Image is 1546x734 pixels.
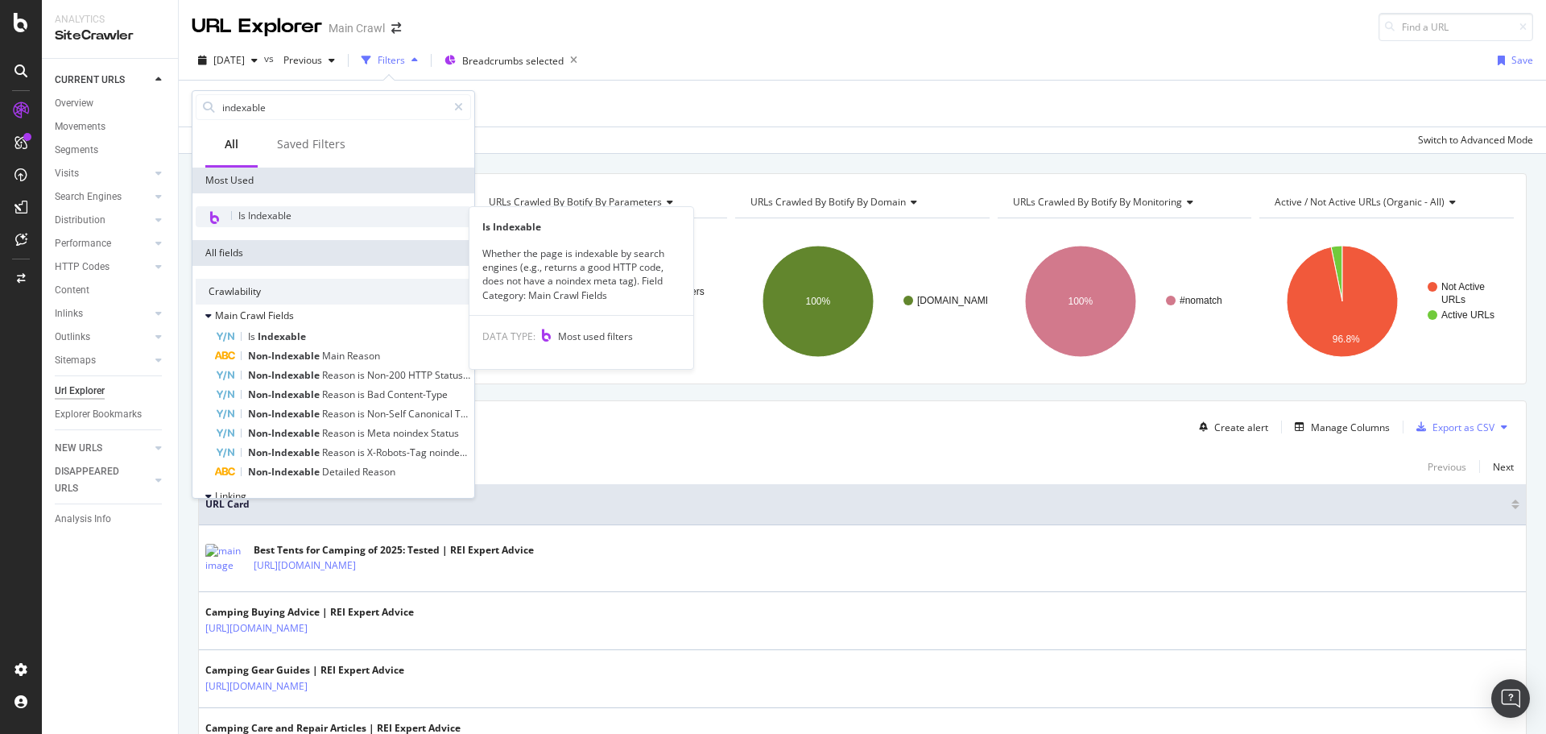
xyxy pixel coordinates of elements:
a: Search Engines [55,189,151,205]
span: Tag [455,407,472,421]
div: Whether the page is indexable by search engines (e.g., returns a good HTTP code, does not have a ... [469,247,693,302]
button: Manage Columns [1288,417,1390,437]
span: Most used filters [558,330,633,343]
span: DATA TYPE: [482,330,535,343]
span: Non-Indexable [248,465,322,479]
div: Outlinks [55,329,90,346]
span: is [358,407,367,421]
span: is [358,388,367,401]
div: Most Used [192,168,474,193]
span: URLs Crawled By Botify By monitoring [1013,195,1182,209]
div: Best Tents for Camping of 2025: Tested | REI Expert Advice [254,543,534,558]
img: main image [205,544,246,573]
div: URL Explorer [192,13,322,40]
span: Breadcrumbs selected [462,54,564,68]
div: Url Explorer [55,383,105,400]
div: Saved Filters [277,136,345,152]
a: Overview [55,95,167,112]
h4: URLs Crawled By Botify By monitoring [1010,189,1238,215]
div: Create alert [1214,421,1268,434]
span: Non-Indexable [248,426,322,440]
button: Next [1493,457,1514,476]
div: Analytics [55,13,165,27]
a: [URL][DOMAIN_NAME] [205,678,308,695]
span: Fields [268,309,294,322]
div: arrow-right-arrow-left [391,23,401,34]
div: Content [55,282,89,299]
text: URLs [1441,294,1465,305]
span: Previous [277,53,322,67]
text: Active URLs [1441,309,1494,321]
span: is [358,446,367,459]
span: Non-Indexable [248,407,322,421]
div: HTTP Codes [55,259,110,276]
a: Movements [55,118,167,135]
h4: Active / Not Active URLs [1271,189,1499,215]
div: Search Engines [55,189,122,205]
span: Crawl [240,309,268,322]
span: Reason [322,407,358,421]
a: Analysis Info [55,511,167,528]
text: #nomatch [1180,295,1222,306]
a: Inlinks [55,305,151,322]
span: Detailed [322,465,362,479]
a: Explorer Bookmarks [55,406,167,423]
a: HTTP Codes [55,259,151,276]
input: Search by field name [221,95,447,119]
div: Performance [55,235,111,252]
svg: A chart. [1259,231,1511,371]
span: Canonical [408,407,455,421]
span: Content-Type [387,388,448,401]
span: Non-Indexable [248,368,322,382]
span: is [358,426,367,440]
span: Reason [322,446,358,459]
input: Find a URL [1379,13,1533,41]
span: Non-200 [367,368,408,382]
div: DISAPPEARED URLS [55,463,136,497]
span: Reason [322,368,358,382]
h4: URLs Crawled By Botify By parameters [486,189,713,215]
div: Movements [55,118,105,135]
div: Filters [378,53,405,67]
span: Status [435,368,470,382]
span: is [358,368,367,382]
a: DISAPPEARED URLS [55,463,151,497]
text: 100% [1068,296,1093,307]
div: Save [1511,53,1533,67]
svg: A chart. [998,231,1250,371]
span: Non-Indexable [248,349,322,363]
div: NEW URLS [55,440,102,457]
text: 100% [806,296,831,307]
div: Inlinks [55,305,83,322]
span: Active / Not Active URLs (organic - all) [1275,195,1445,209]
div: Distribution [55,212,105,229]
button: Create alert [1193,414,1268,440]
div: CURRENT URLS [55,72,125,89]
button: Save [1491,48,1533,73]
div: Next [1493,460,1514,474]
button: [DATE] [192,48,264,73]
span: Indexable [258,330,306,343]
svg: A chart. [735,231,987,371]
span: Is Indexable [238,209,291,222]
div: Previous [1428,460,1466,474]
a: Visits [55,165,151,182]
text: [DOMAIN_NAME][URL] [917,295,1019,306]
text: Not Active [1441,281,1485,292]
a: Sitemaps [55,352,151,369]
span: Main [215,309,240,322]
span: Bad [367,388,387,401]
span: Reason [347,349,380,363]
span: Meta [367,426,393,440]
div: Open Intercom Messenger [1491,679,1530,718]
span: Reason [322,388,358,401]
a: NEW URLS [55,440,151,457]
h4: URLs Crawled By Botify By domain [747,189,975,215]
span: HTTP [408,368,435,382]
a: Performance [55,235,151,252]
div: Visits [55,165,79,182]
div: Export as CSV [1432,421,1494,434]
div: Camping Gear Guides | REI Expert Advice [205,663,404,678]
